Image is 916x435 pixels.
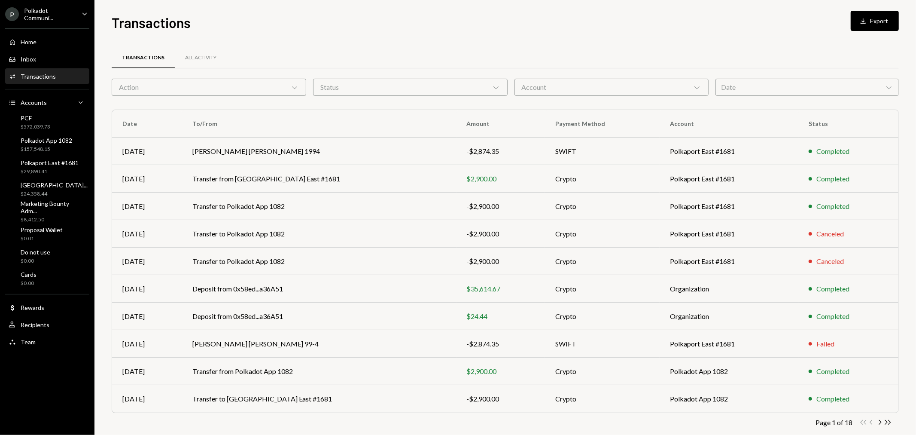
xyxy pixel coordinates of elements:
[467,366,535,377] div: $2,900.00
[182,358,456,385] td: Transfer from Polkadot App 1082
[182,165,456,193] td: Transfer from [GEOGRAPHIC_DATA] East #1681
[21,226,63,233] div: Proposal Wallet
[467,394,535,404] div: -$2,900.00
[21,200,86,214] div: Marketing Bounty Adm...
[21,38,37,46] div: Home
[5,112,89,132] a: PCF$572,039.73
[122,174,172,184] div: [DATE]
[5,95,89,110] a: Accounts
[21,338,36,346] div: Team
[122,201,172,211] div: [DATE]
[660,193,799,220] td: Polkaport East #1681
[5,334,89,349] a: Team
[182,220,456,248] td: Transfer to Polkadot App 1082
[175,47,227,69] a: All Activity
[467,339,535,349] div: -$2,874.35
[122,339,172,349] div: [DATE]
[5,201,89,222] a: Marketing Bounty Adm...$8,412.50
[182,303,456,330] td: Deposit from 0x58ed...a36A51
[467,311,535,322] div: $24.44
[545,248,660,275] td: Crypto
[21,280,37,287] div: $0.00
[21,73,56,80] div: Transactions
[798,110,898,138] th: Status
[21,159,79,166] div: Polkaport East #1681
[545,303,660,330] td: Crypto
[21,216,86,224] div: $8,412.50
[5,246,89,267] a: Do not use$0.00
[816,394,849,404] div: Completed
[660,138,799,165] td: Polkaport East #1681
[456,110,545,138] th: Amount
[660,385,799,413] td: Polkadot App 1082
[5,68,89,84] a: Transactions
[660,165,799,193] td: Polkaport East #1681
[122,284,172,294] div: [DATE]
[5,300,89,315] a: Rewards
[545,165,660,193] td: Crypto
[545,220,660,248] td: Crypto
[182,110,456,138] th: To/From
[182,138,456,165] td: [PERSON_NAME] [PERSON_NAME] 1994
[122,229,172,239] div: [DATE]
[21,137,72,144] div: Polkadot App 1082
[182,385,456,413] td: Transfer to [GEOGRAPHIC_DATA] East #1681
[5,224,89,244] a: Proposal Wallet$0.01
[816,366,849,377] div: Completed
[545,330,660,358] td: SWIFT
[5,7,19,21] div: P
[467,174,535,184] div: $2,900.00
[660,248,799,275] td: Polkaport East #1681
[660,110,799,138] th: Account
[5,34,89,49] a: Home
[185,54,216,61] div: All Activity
[816,284,849,294] div: Completed
[816,339,834,349] div: Failed
[21,114,50,122] div: PCF
[545,385,660,413] td: Crypto
[715,79,899,96] div: Date
[122,54,164,61] div: Transactions
[21,257,50,265] div: $0.00
[545,193,660,220] td: Crypto
[851,11,899,31] button: Export
[122,394,172,404] div: [DATE]
[467,229,535,239] div: -$2,900.00
[5,317,89,332] a: Recipients
[816,418,852,426] div: Page 1 of 18
[816,146,849,156] div: Completed
[5,156,89,177] a: Polkaport East #1681$29,890.41
[5,268,89,289] a: Cards$0.00
[21,304,44,311] div: Rewards
[816,229,844,239] div: Canceled
[112,79,306,96] div: Action
[514,79,709,96] div: Account
[21,123,50,131] div: $572,039.73
[313,79,508,96] div: Status
[467,284,535,294] div: $35,614.67
[660,330,799,358] td: Polkaport East #1681
[21,146,72,153] div: $157,548.15
[182,248,456,275] td: Transfer to Polkadot App 1082
[545,110,660,138] th: Payment Method
[21,235,63,242] div: $0.01
[5,51,89,67] a: Inbox
[816,201,849,211] div: Completed
[24,7,75,21] div: Polkadot Communi...
[21,248,50,256] div: Do not use
[545,358,660,385] td: Crypto
[816,174,849,184] div: Completed
[5,179,91,199] a: [GEOGRAPHIC_DATA]...$24,358.44
[21,271,37,278] div: Cards
[122,311,172,322] div: [DATE]
[21,168,79,175] div: $29,890.41
[122,366,172,377] div: [DATE]
[21,181,88,189] div: [GEOGRAPHIC_DATA]...
[182,193,456,220] td: Transfer to Polkadot App 1082
[660,275,799,303] td: Organization
[660,220,799,248] td: Polkaport East #1681
[182,275,456,303] td: Deposit from 0x58ed...a36A51
[816,256,844,267] div: Canceled
[182,330,456,358] td: [PERSON_NAME] [PERSON_NAME] 99-4
[545,138,660,165] td: SWIFT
